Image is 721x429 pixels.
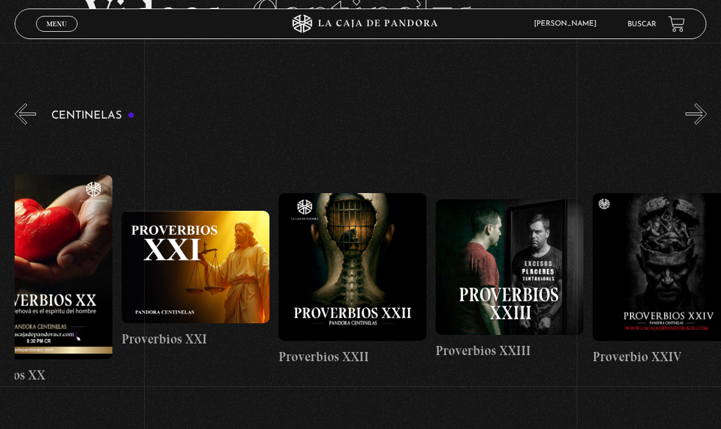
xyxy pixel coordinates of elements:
[51,110,135,122] h3: Centinelas
[436,134,584,425] a: Proverbios XXIII
[279,134,426,425] a: Proverbios XXII
[122,134,269,425] a: Proverbios XXI
[528,20,609,28] span: [PERSON_NAME]
[668,16,685,32] a: View your shopping cart
[628,21,656,28] a: Buscar
[279,347,426,367] h4: Proverbios XXII
[43,31,71,39] span: Cerrar
[686,103,707,125] button: Next
[122,329,269,349] h4: Proverbios XXI
[436,341,584,361] h4: Proverbios XXIII
[46,20,67,28] span: Menu
[15,103,36,125] button: Previous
